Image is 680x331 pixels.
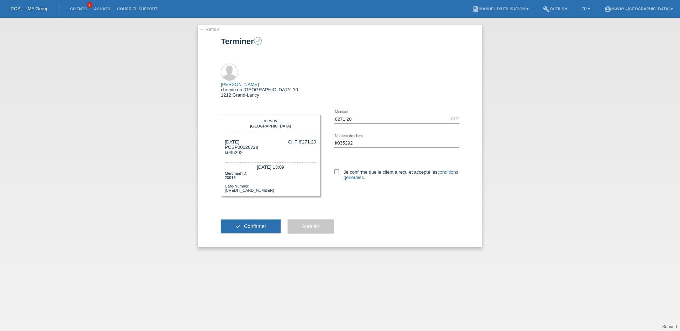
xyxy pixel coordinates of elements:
i: build [543,6,550,13]
div: [DATE] 13:09 [225,162,316,170]
i: book [472,6,479,13]
a: Support [662,324,677,329]
a: [PERSON_NAME] [221,82,259,87]
div: [DATE] POSP00026728 [225,139,258,155]
a: FR ▾ [578,7,594,11]
div: Merchant-ID: 20913 Card-Number: [CREDIT_CARD_NUMBER] [225,170,316,192]
a: POS — MF Group [11,6,48,11]
i: check [235,223,241,229]
a: account_circlem-way - [GEOGRAPHIC_DATA] ▾ [601,7,676,11]
a: conditions générales [344,169,458,180]
button: check Confirmer [221,219,281,233]
a: Courriel Support [113,7,161,11]
span: Annuler [302,223,319,229]
a: bookManuel d’utilisation ▾ [469,7,532,11]
a: Achats [90,7,113,11]
div: m-way [227,118,314,123]
label: Je confirme que le client a reçu et accepté les . [334,169,459,180]
div: CHF 6'271.20 [288,139,316,145]
span: k035292 [225,150,243,155]
h1: Terminer [221,37,459,46]
i: account_circle [604,6,611,13]
div: CHF [451,116,459,121]
div: [GEOGRAPHIC_DATA] [227,123,314,128]
button: Annuler [288,219,334,233]
a: buildOutils ▾ [539,7,571,11]
a: ← Retour [200,27,219,32]
div: chemin du [GEOGRAPHIC_DATA] 10 1212 Grand-Lancy [221,82,298,98]
span: 2 [87,2,92,8]
span: Confirmer [244,223,266,229]
i: check [255,38,261,44]
a: Clients [67,7,90,11]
